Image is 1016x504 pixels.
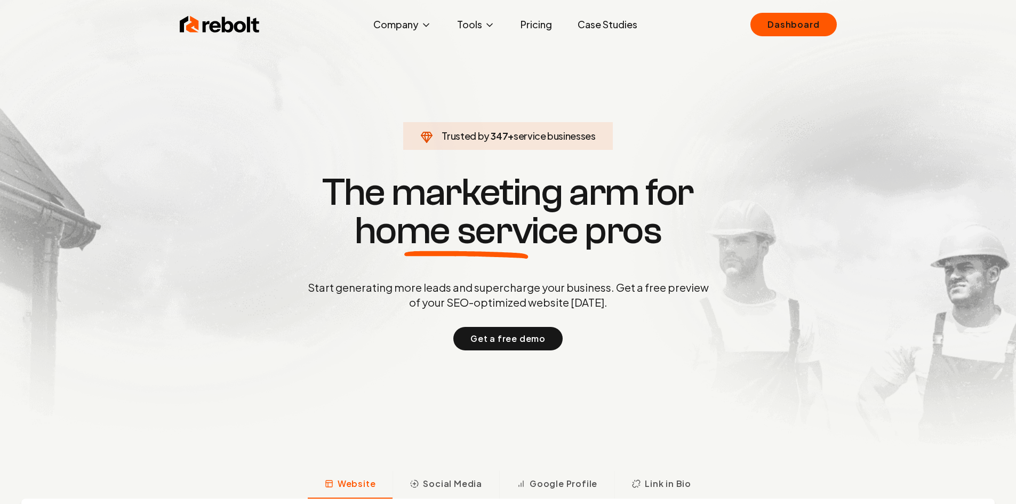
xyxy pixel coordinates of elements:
[308,471,393,499] button: Website
[514,130,596,142] span: service businesses
[491,129,508,143] span: 347
[512,14,561,35] a: Pricing
[306,280,711,310] p: Start generating more leads and supercharge your business. Get a free preview of your SEO-optimiz...
[338,477,376,490] span: Website
[442,130,489,142] span: Trusted by
[508,130,514,142] span: +
[453,327,563,350] button: Get a free demo
[252,173,764,250] h1: The marketing arm for pros
[393,471,499,499] button: Social Media
[365,14,440,35] button: Company
[423,477,482,490] span: Social Media
[750,13,836,36] a: Dashboard
[530,477,597,490] span: Google Profile
[569,14,646,35] a: Case Studies
[645,477,691,490] span: Link in Bio
[499,471,614,499] button: Google Profile
[180,14,260,35] img: Rebolt Logo
[449,14,503,35] button: Tools
[614,471,708,499] button: Link in Bio
[355,212,578,250] span: home service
